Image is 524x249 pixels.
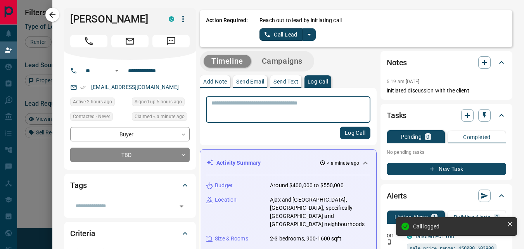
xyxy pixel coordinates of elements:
p: Send Text [273,79,298,84]
button: Campaigns [254,55,310,68]
p: Completed [463,134,491,140]
p: initiated discussion with the client [387,87,506,95]
div: Criteria [70,224,190,243]
div: Buyer [70,127,190,141]
p: Log Call [308,79,328,84]
h2: Tags [70,179,86,192]
div: split button [259,28,316,41]
div: TBD [70,148,190,162]
p: Listing Alerts [394,214,428,220]
button: New Task [387,163,506,175]
span: Call [70,35,107,47]
button: Timeline [204,55,251,68]
p: 0 [495,214,498,220]
p: Reach out to lead by initiating call [259,16,342,24]
p: 5:19 am [DATE] [387,79,420,84]
a: [EMAIL_ADDRESS][DOMAIN_NAME] [91,84,179,90]
div: Activity Summary< a minute ago [206,156,370,170]
div: Tue Sep 16 2025 [132,112,190,123]
div: Notes [387,53,506,72]
p: Add Note [203,79,227,84]
p: Budget [215,181,233,190]
p: Action Required: [206,16,248,41]
div: condos.ca [169,16,174,22]
p: 2-3 bedrooms, 900-1600 sqft [270,235,341,243]
span: Active 2 hours ago [73,98,112,106]
button: Open [112,66,121,75]
p: Send Email [236,79,264,84]
h2: Tasks [387,109,406,122]
span: Signed up 5 hours ago [135,98,182,106]
svg: Email Verified [80,85,86,90]
button: Open [176,201,187,212]
span: Contacted - Never [73,113,110,120]
p: Off [387,232,402,239]
button: Call Lead [259,28,303,41]
div: Tue Sep 16 2025 [70,98,128,108]
p: Size & Rooms [215,235,248,243]
p: Location [215,196,237,204]
p: Building Alerts [454,214,491,220]
p: Ajax and [GEOGRAPHIC_DATA], [GEOGRAPHIC_DATA], specifically [GEOGRAPHIC_DATA] and [GEOGRAPHIC_DAT... [270,196,370,228]
svg: Push Notification Only [387,239,392,245]
h2: Notes [387,56,407,69]
div: Mon Sep 15 2025 [132,98,190,108]
div: Call logged [413,223,504,230]
p: No pending tasks [387,146,506,158]
h2: Criteria [70,227,95,240]
p: 1 [433,214,436,220]
h2: Alerts [387,190,407,202]
span: Claimed < a minute ago [135,113,185,120]
p: Pending [401,134,422,139]
p: Around $400,000 to $550,000 [270,181,344,190]
h1: [PERSON_NAME] [70,13,157,25]
span: Email [111,35,149,47]
span: Message [152,35,190,47]
button: Log Call [340,127,370,139]
div: Tasks [387,106,506,125]
div: Alerts [387,186,506,205]
p: Activity Summary [216,159,261,167]
div: Tags [70,176,190,195]
p: < a minute ago [327,160,359,167]
p: 0 [426,134,429,139]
